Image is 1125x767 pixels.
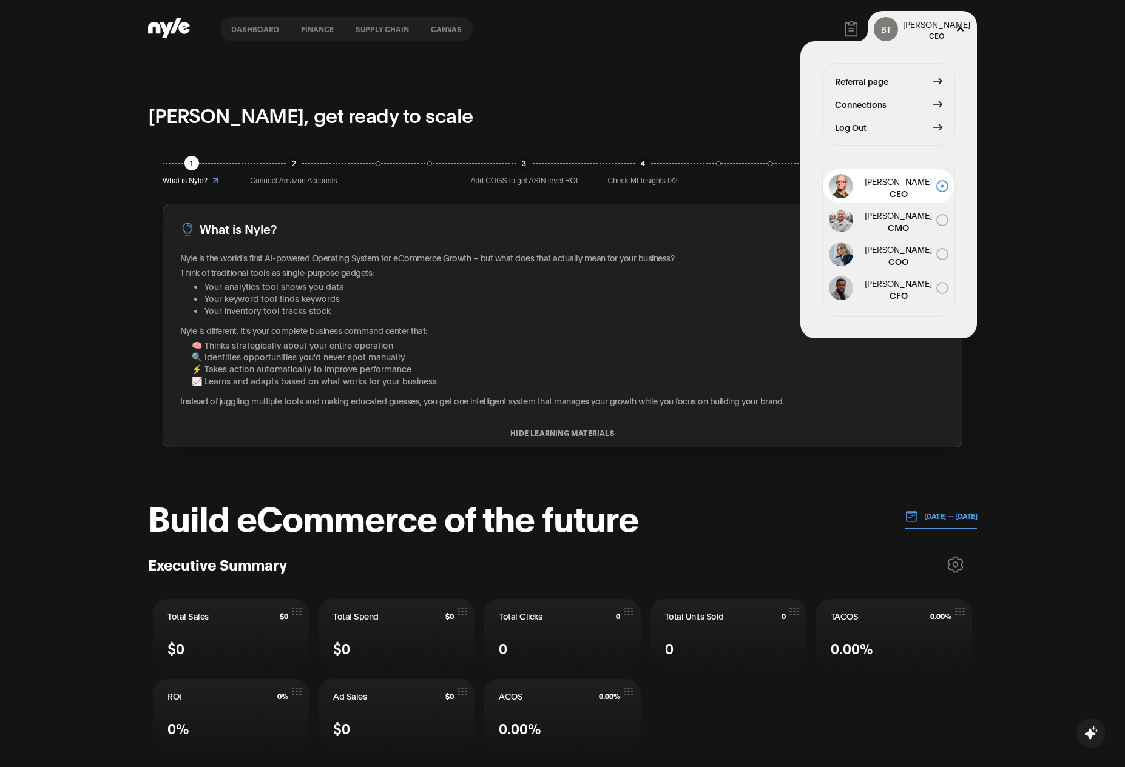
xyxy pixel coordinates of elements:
img: 01.01.24 — 07.01.24 [905,509,918,523]
img: LightBulb [180,222,195,236]
span: Check MI Insights 0/2 [608,175,678,187]
div: CEO [903,30,970,41]
div: 1 [184,156,199,170]
span: Total Spend [333,610,379,622]
button: Total Clicks00 [484,599,640,669]
span: [PERSON_NAME] [860,209,936,221]
span: 0.00% [930,612,951,620]
span: 0 [616,612,620,620]
span: 0.00% [599,692,620,700]
img: John Gold [829,208,853,232]
img: John Gold [829,242,853,266]
span: CFO [860,289,936,301]
span: What is Nyle? [163,175,208,187]
h3: Executive Summary [148,555,287,574]
span: [PERSON_NAME] [860,175,936,187]
button: Total Units Sold00 [650,599,806,669]
button: [PERSON_NAME]CMO [823,203,954,237]
button: Canvas [420,25,473,33]
span: 0.00% [831,637,873,658]
span: Total Sales [167,610,209,622]
span: $0 [445,612,454,620]
span: Connect Amazon Accounts [250,175,337,187]
span: $0 [167,637,184,658]
p: Nyle is the world's first AI-powered Operating System for eCommerce Growth – but what does that a... [180,252,945,264]
img: John Gold [829,276,853,300]
span: Ad Sales [333,690,367,702]
span: 0.00% [499,717,541,739]
span: Referral page [835,75,888,88]
p: Instead of juggling multiple tools and making educated guesses, you get one intelligent system th... [180,395,945,407]
li: ⚡ Takes action automatically to improve performance [192,363,945,375]
button: [PERSON_NAME]CEO [823,169,954,203]
span: Connections [835,98,887,111]
span: $0 [280,612,288,620]
p: [DATE] — [DATE] [918,511,978,521]
span: $0 [445,692,454,700]
button: [PERSON_NAME]COO [823,237,954,271]
button: Log Out [835,121,942,134]
button: HIDE LEARNING MATERIALS [163,429,962,437]
span: ACOS [499,690,522,702]
li: 🔍 Identifies opportunities you'd never spot manually [192,350,945,363]
button: Referral page [835,75,942,88]
span: [PERSON_NAME] [860,243,936,255]
div: 3 [517,156,532,170]
li: 📈 Learns and adapts based on what works for your business [192,375,945,387]
li: Your analytics tool shows you data [204,280,945,292]
button: Ad Sales$0$0 [319,679,475,749]
img: John Gold [829,174,853,198]
p: Nyle is different. It's your complete business command center that: [180,324,945,337]
button: [PERSON_NAME]CEO [903,18,970,41]
span: COO [860,255,936,267]
h3: What is Nyle? [200,219,277,238]
span: CMO [860,221,936,233]
span: CEO [860,187,936,199]
span: 0 [499,637,507,658]
button: Connections [835,98,942,111]
button: Dashboard [220,25,290,33]
span: 0 [782,612,786,620]
button: [DATE] — [DATE] [905,504,978,529]
div: 4 [635,156,650,170]
h1: Build eCommerce of the future [148,498,638,535]
button: TACOS0.00%0.00% [816,599,972,669]
span: Total Clicks [499,610,542,622]
button: ACOS0.00%0.00% [484,679,640,749]
span: $0 [333,717,350,739]
button: finance [290,25,345,33]
span: 0% [277,692,288,700]
div: [PERSON_NAME] [903,18,970,30]
button: Supply chain [345,25,420,33]
li: Your inventory tool tracks stock [204,304,945,317]
p: Think of traditional tools as single-purpose gadgets: [180,266,945,278]
span: 0 [665,637,674,658]
p: [PERSON_NAME], get ready to scale [148,100,473,129]
button: BT [874,17,898,41]
span: ROI [167,690,181,702]
span: [PERSON_NAME] [860,277,936,289]
span: 0% [167,717,189,739]
li: 🧠 Thinks strategically about your entire operation [192,339,945,351]
span: Log Out [835,121,867,134]
button: ROI0%0% [153,679,309,749]
div: 2 [286,156,301,170]
li: Your keyword tool finds keywords [204,292,945,304]
button: Total Spend$0$0 [319,599,475,669]
button: [PERSON_NAME]CFO [823,271,954,305]
span: Add COGS to get ASIN level ROI [471,175,578,187]
button: Total Sales$0$0 [153,599,309,669]
span: Total Units Sold [665,610,724,622]
span: $0 [333,637,350,658]
span: TACOS [831,610,859,622]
